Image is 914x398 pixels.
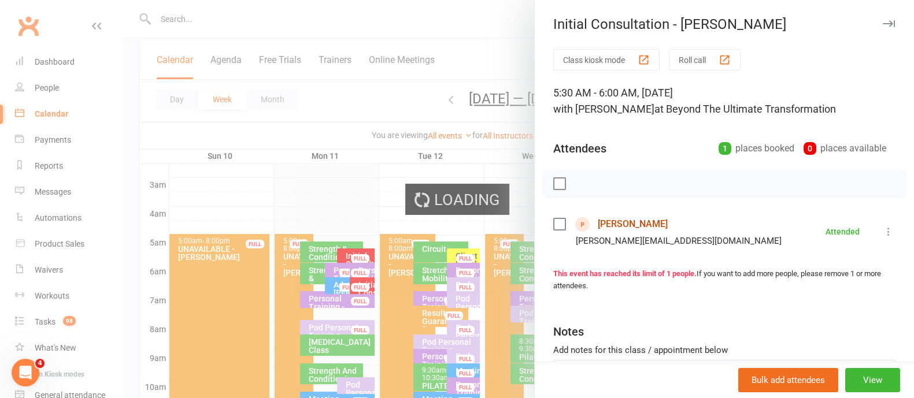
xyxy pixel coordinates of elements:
[12,359,39,386] iframe: Intercom live chat
[804,142,816,155] div: 0
[845,368,900,392] button: View
[669,49,741,70] button: Roll call
[553,49,660,70] button: Class kiosk mode
[35,359,45,368] span: 4
[553,268,896,292] div: If you want to add more people, please remove 1 or more attendees.
[553,140,606,157] div: Attendees
[719,140,794,157] div: places booked
[654,103,836,115] span: at Beyond The Ultimate Transformation
[553,103,654,115] span: with [PERSON_NAME]
[535,16,914,32] div: Initial Consultation - [PERSON_NAME]
[553,323,584,340] div: Notes
[804,140,886,157] div: places available
[598,215,668,233] a: [PERSON_NAME]
[738,368,838,392] button: Bulk add attendees
[719,142,731,155] div: 1
[553,85,896,117] div: 5:30 AM - 6:00 AM, [DATE]
[553,343,896,357] div: Add notes for this class / appointment below
[553,269,697,278] strong: This event has reached its limit of 1 people.
[576,233,782,248] div: [PERSON_NAME][EMAIL_ADDRESS][DOMAIN_NAME]
[826,228,860,236] div: Attended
